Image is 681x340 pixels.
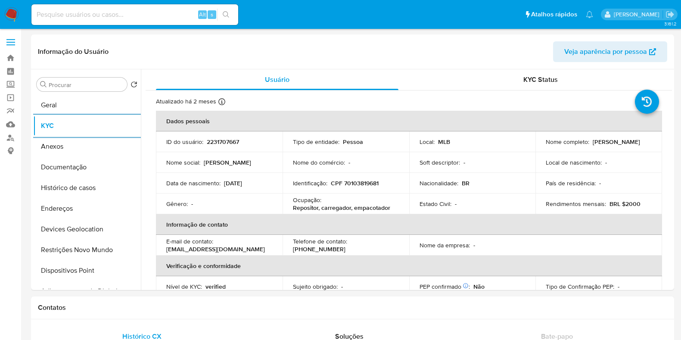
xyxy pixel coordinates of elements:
[166,200,188,208] p: Gênero :
[553,41,667,62] button: Veja aparência por pessoa
[131,81,137,90] button: Retornar ao pedido padrão
[609,200,641,208] p: BRL $2000
[546,283,614,290] p: Tipo de Confirmação PEP :
[546,159,602,166] p: Local de nascimento :
[293,245,345,253] p: [PHONE_NUMBER]
[463,159,465,166] p: -
[593,138,640,146] p: [PERSON_NAME]
[191,200,193,208] p: -
[599,179,601,187] p: -
[33,115,141,136] button: KYC
[199,10,206,19] span: Alt
[293,179,327,187] p: Identificação :
[205,283,226,290] p: verified
[331,179,379,187] p: CPF 70103819681
[31,9,238,20] input: Pesquise usuários ou casos...
[614,10,662,19] p: jhonata.costa@mercadolivre.com
[531,10,577,19] span: Atalhos rápidos
[166,237,213,245] p: E-mail de contato :
[211,10,213,19] span: s
[455,200,457,208] p: -
[293,237,347,245] p: Telefone de contato :
[166,245,265,253] p: [EMAIL_ADDRESS][DOMAIN_NAME]
[33,219,141,240] button: Devices Geolocation
[33,136,141,157] button: Anexos
[156,111,662,131] th: Dados pessoais
[523,75,558,84] span: KYC Status
[546,179,596,187] p: País de residência :
[217,9,235,21] button: search-icon
[40,81,47,88] button: Procurar
[38,47,109,56] h1: Informação do Usuário
[293,283,338,290] p: Sujeito obrigado :
[49,81,124,89] input: Procurar
[420,200,451,208] p: Estado Civil :
[204,159,251,166] p: [PERSON_NAME]
[33,240,141,260] button: Restrições Novo Mundo
[33,95,141,115] button: Geral
[473,283,485,290] p: Não
[420,159,460,166] p: Soft descriptor :
[166,159,200,166] p: Nome social :
[207,138,239,146] p: 2231707667
[546,138,589,146] p: Nome completo :
[546,200,606,208] p: Rendimentos mensais :
[618,283,619,290] p: -
[420,179,458,187] p: Nacionalidade :
[473,241,475,249] p: -
[293,196,321,204] p: Ocupação :
[462,179,470,187] p: BR
[33,157,141,178] button: Documentação
[420,283,470,290] p: PEP confirmado :
[224,179,242,187] p: [DATE]
[605,159,607,166] p: -
[33,260,141,281] button: Dispositivos Point
[293,204,390,212] p: Repositor, carregador, empacotador
[343,138,363,146] p: Pessoa
[156,256,662,276] th: Verificação e conformidade
[293,138,339,146] p: Tipo de entidade :
[156,97,216,106] p: Atualizado há 2 meses
[293,159,345,166] p: Nome do comércio :
[33,281,141,302] button: Adiantamentos de Dinheiro
[341,283,343,290] p: -
[166,179,221,187] p: Data de nascimento :
[420,138,435,146] p: Local :
[348,159,350,166] p: -
[156,214,662,235] th: Informação de contato
[586,11,593,18] a: Notificações
[564,41,647,62] span: Veja aparência por pessoa
[33,198,141,219] button: Endereços
[38,303,667,312] h1: Contatos
[33,178,141,198] button: Histórico de casos
[438,138,450,146] p: MLB
[420,241,470,249] p: Nome da empresa :
[665,10,675,19] a: Sair
[265,75,289,84] span: Usuário
[166,138,203,146] p: ID do usuário :
[166,283,202,290] p: Nível de KYC :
